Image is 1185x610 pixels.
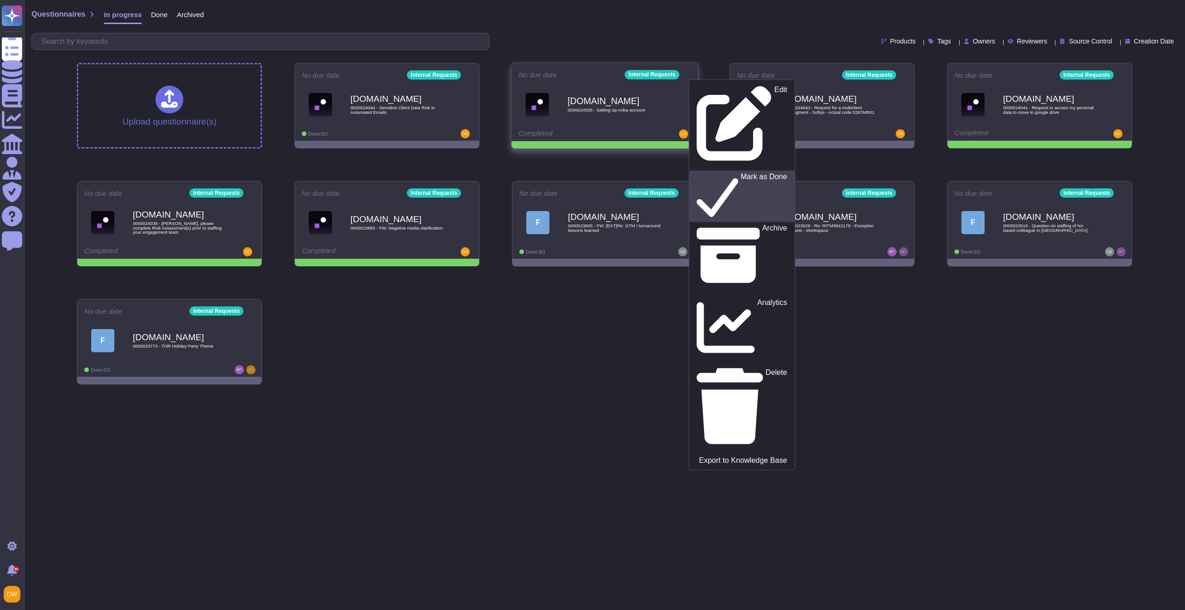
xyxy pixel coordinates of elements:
[518,71,557,78] span: No due date
[624,188,679,198] div: Internal Requests
[937,38,951,44] span: Tags
[762,224,787,287] p: Archive
[302,190,340,197] span: No due date
[1017,38,1047,44] span: Reviewers
[1060,188,1114,198] div: Internal Requests
[954,129,1068,138] div: Completed
[887,247,897,256] img: user
[518,130,633,139] div: Completed
[104,11,142,18] span: In progress
[1113,129,1123,138] img: user
[689,454,795,466] a: Export to Knowledge Base
[461,247,470,256] img: user
[133,210,225,219] b: [DOMAIN_NAME]
[899,247,908,256] img: user
[1105,247,1114,256] img: user
[84,247,198,256] div: Completed
[625,70,680,79] div: Internal Requests
[1003,94,1096,103] b: [DOMAIN_NAME]
[1134,38,1174,44] span: Creation Date
[786,94,878,103] b: [DOMAIN_NAME]
[890,38,916,44] span: Products
[526,249,545,255] span: Done: 0/1
[526,211,549,234] div: F
[189,188,243,198] div: Internal Requests
[519,190,557,197] span: No due date
[350,226,443,230] span: 0000023883 - FW: Negative media clarification
[350,94,443,103] b: [DOMAIN_NAME]
[133,344,225,349] span: 0000023773 - TOR Holiday Party Theme
[1003,106,1096,114] span: 0000024041 - Request to access my personal data to move to google drive
[91,211,114,234] img: Logo
[896,129,905,138] img: user
[177,11,204,18] span: Archived
[151,11,168,18] span: Done
[84,308,122,315] span: No due date
[461,129,470,138] img: user
[122,86,217,126] div: Upload questionnaire(s)
[133,333,225,342] b: [DOMAIN_NAME]
[961,93,985,116] img: Logo
[679,130,688,139] img: user
[1003,224,1096,232] span: 0000023918 - Question on staffing of NA based colleague in [GEOGRAPHIC_DATA]
[91,367,110,373] span: Done: 0/1
[786,212,878,221] b: [DOMAIN_NAME]
[84,190,122,197] span: No due date
[689,84,795,163] a: Edit
[525,93,549,116] img: Logo
[678,247,687,256] img: user
[842,188,896,198] div: Internal Requests
[774,86,787,161] p: Edit
[2,584,27,604] button: user
[302,247,415,256] div: Completed
[4,586,20,603] img: user
[973,38,995,44] span: Owners
[37,33,489,50] input: Search by keywords
[1069,38,1112,44] span: Source Control
[699,457,787,464] p: Export to Knowledge Base
[568,96,661,105] b: [DOMAIN_NAME]
[689,367,795,446] a: Delete
[350,215,443,224] b: [DOMAIN_NAME]
[243,247,252,256] img: user
[308,131,328,137] span: Done: 0/1
[350,106,443,114] span: 0000024044 - Sensitive Client Data Risk in Automated Emails
[31,11,85,18] span: Questionnaires
[786,224,878,232] span: 0000023929 - Re: RITM9842178 - Exception Request - Workspace
[309,211,332,234] img: Logo
[235,365,244,374] img: user
[133,221,225,235] span: 0000024039 - [PERSON_NAME], please complete Risk Assessment(s) prior to staffing your engagement ...
[842,70,896,80] div: Internal Requests
[961,211,985,234] div: F
[189,306,243,316] div: Internal Requests
[954,72,992,79] span: No due date
[407,70,461,80] div: Internal Requests
[13,566,19,572] div: 9+
[689,170,795,222] a: Mark as Done
[741,173,787,220] p: Mark as Done
[766,369,787,444] p: Delete
[309,93,332,116] img: Logo
[568,108,661,112] span: 0000024035 - Setting up Ariba account
[1116,247,1126,256] img: user
[1060,70,1114,80] div: Internal Requests
[954,190,992,197] span: No due date
[407,188,461,198] div: Internal Requests
[568,224,661,232] span: 0000023965 - FW: [EXT]Re: GTM / turnaround lessons learned
[246,365,256,374] img: user
[568,212,661,221] b: [DOMAIN_NAME]
[689,222,795,289] a: Archive
[757,299,787,357] p: Analytics
[786,106,878,114] span: 0000024043 - Request for a multiclient Engagment - Softys - Actual code 5287MR01
[302,72,340,79] span: No due date
[689,297,795,359] a: Analytics
[961,249,980,255] span: Done: 0/1
[1003,212,1096,221] b: [DOMAIN_NAME]
[737,72,775,79] span: No due date
[91,329,114,352] div: F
